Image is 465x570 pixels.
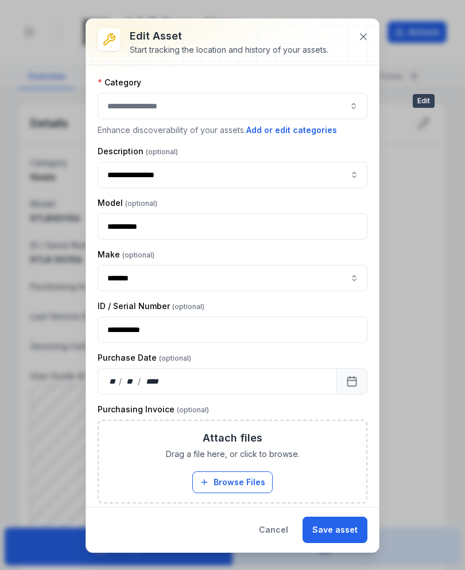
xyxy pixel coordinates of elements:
[303,517,367,543] button: Save asset
[166,448,300,460] span: Drag a file here, or click to browse.
[249,517,298,543] button: Cancel
[98,300,204,312] label: ID / Serial Number
[246,124,338,136] button: Add or edit categories
[123,376,138,387] div: month,
[98,404,209,415] label: Purchasing Invoice
[336,368,367,395] button: Calendar
[119,376,123,387] div: /
[130,44,328,56] div: Start tracking the location and history of your assets.
[98,124,367,136] p: Enhance discoverability of your assets.
[98,352,191,364] label: Purchase Date
[98,197,157,209] label: Model
[98,265,367,291] input: asset-edit:cf[ca1b6296-9635-4ae3-ae60-00faad6de89d]-label
[142,376,163,387] div: year,
[130,28,328,44] h3: Edit asset
[138,376,142,387] div: /
[203,430,262,446] h3: Attach files
[98,77,141,88] label: Category
[98,249,154,260] label: Make
[192,471,273,493] button: Browse Files
[413,94,435,108] span: Edit
[98,162,367,188] input: asset-edit:description-label
[98,146,178,157] label: Description
[107,376,119,387] div: day,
